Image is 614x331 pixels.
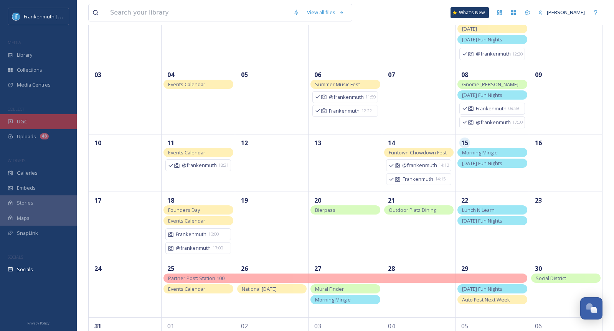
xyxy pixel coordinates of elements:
[462,81,518,88] span: Gnome [PERSON_NAME]
[361,108,372,114] span: 12:22
[402,162,437,169] span: @frankenmuth
[462,206,495,213] span: Lunch N Learn
[389,149,447,156] span: Funtown Chowdown Fest
[12,13,20,20] img: Social%20Media%20PFP%202025.jpg
[213,245,223,251] span: 17:00
[312,69,323,80] span: 06
[403,175,433,183] span: Frankenmuth
[386,263,397,274] span: 28
[462,160,502,167] span: [DATE] Fun Nights
[533,195,544,206] span: 23
[17,215,30,222] span: Maps
[8,39,21,45] span: MEDIA
[17,66,42,74] span: Collections
[165,138,176,148] span: 11
[106,4,289,21] input: Search your library
[439,162,449,169] span: 14:13
[459,69,470,80] span: 08
[242,285,277,292] span: National [DATE]
[315,285,344,292] span: Mural Finder
[92,263,103,274] span: 24
[168,275,224,282] span: Partner Post: Station 100
[315,296,351,303] span: Morning Mingle
[92,195,103,206] span: 17
[17,118,27,125] span: UGC
[168,149,205,156] span: Events Calendar
[329,93,363,101] span: @frankenmuth
[315,81,360,88] span: Summer Music Fest
[462,285,502,292] span: [DATE] Fun Nights
[386,69,397,80] span: 07
[536,275,566,282] span: Social District
[17,266,33,273] span: Socials
[312,195,323,206] span: 20
[534,5,589,20] a: [PERSON_NAME]
[329,107,360,115] span: Frankenmuth
[168,285,205,292] span: Events Calendar
[462,217,502,224] span: [DATE] Fun Nights
[182,162,216,169] span: @frankenmuth
[218,162,229,169] span: 18:21
[451,7,489,18] a: What's New
[176,231,206,238] span: Frankenmuth
[386,138,397,148] span: 14
[24,13,82,20] span: Frankenmuth [US_STATE]
[303,5,348,20] a: View all files
[208,231,219,238] span: 10:00
[389,206,436,213] span: Outdoor Platz Dining
[239,69,250,80] span: 05
[92,69,103,80] span: 03
[580,297,602,320] button: Open Chat
[476,50,510,57] span: @frankenmuth
[168,217,205,224] span: Events Calendar
[312,138,323,148] span: 13
[8,106,24,112] span: COLLECT
[533,138,544,148] span: 16
[476,105,507,112] span: Frankenmuth
[476,119,510,126] span: @frankenmuth
[512,51,523,57] span: 12:20
[17,184,36,192] span: Embeds
[459,195,470,206] span: 22
[168,206,200,213] span: Founders Day
[365,94,376,100] span: 11:59
[315,206,335,213] span: Bierpass
[459,138,470,148] span: 15
[8,157,25,163] span: WIDGETS
[462,149,498,156] span: Morning Mingle
[459,263,470,274] span: 29
[27,318,50,327] a: Privacy Policy
[533,263,544,274] span: 30
[312,263,323,274] span: 27
[462,92,502,98] span: [DATE] Fun Nights
[92,138,103,148] span: 10
[8,254,23,260] span: SOCIALS
[165,195,176,206] span: 18
[168,81,205,88] span: Events Calendar
[17,81,51,88] span: Media Centres
[165,263,176,274] span: 25
[17,133,36,140] span: Uploads
[239,263,250,274] span: 26
[17,51,32,59] span: Library
[27,321,50,326] span: Privacy Policy
[239,195,250,206] span: 19
[386,195,397,206] span: 21
[176,244,211,252] span: @frankenmuth
[40,133,49,139] div: 48
[533,69,544,80] span: 09
[462,36,502,43] span: [DATE] Fun Nights
[508,105,519,112] span: 09:59
[462,296,510,303] span: Auto Fest Next Week
[512,119,523,126] span: 17:30
[435,176,446,182] span: 14:15
[462,25,477,32] span: [DATE]
[239,138,250,148] span: 12
[17,229,38,237] span: SnapLink
[165,69,176,80] span: 04
[17,169,38,177] span: Galleries
[547,9,585,16] span: [PERSON_NAME]
[17,199,33,206] span: Stories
